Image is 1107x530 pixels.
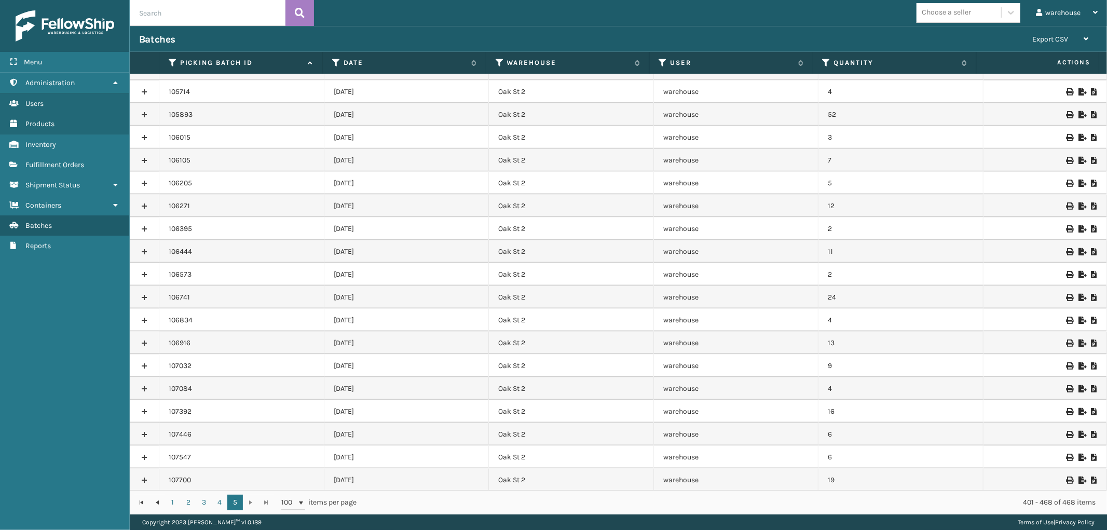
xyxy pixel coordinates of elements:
[1091,157,1097,164] i: Print Picklist
[1091,111,1097,118] i: Print Picklist
[1078,408,1085,415] i: Export to .xls
[196,495,212,510] a: 3
[1091,225,1097,233] i: Print Picklist
[489,355,654,377] td: Oak St 2
[227,495,243,510] a: 5
[25,221,52,230] span: Batches
[654,355,819,377] td: warehouse
[818,377,983,400] td: 4
[1078,271,1085,278] i: Export to .xls
[654,149,819,172] td: warehouse
[1091,431,1097,438] i: Print Picklist
[1078,202,1085,210] i: Export to .xls
[159,172,324,195] td: 106205
[159,80,324,103] td: 105714
[818,332,983,355] td: 13
[324,377,489,400] td: [DATE]
[165,495,181,510] a: 1
[654,446,819,469] td: warehouse
[142,514,262,530] p: Copyright 2023 [PERSON_NAME]™ v 1.0.189
[324,423,489,446] td: [DATE]
[654,218,819,240] td: warehouse
[1091,362,1097,370] i: Print Picklist
[671,58,793,67] label: User
[489,286,654,309] td: Oak St 2
[1078,477,1085,484] i: Export to .xls
[1066,362,1072,370] i: Print Picklist Labels
[159,400,324,423] td: 107392
[1066,385,1072,392] i: Print Picklist Labels
[159,377,324,400] td: 107084
[1078,248,1085,255] i: Export to .xls
[1018,514,1095,530] div: |
[818,195,983,218] td: 12
[1078,294,1085,301] i: Export to .xls
[818,286,983,309] td: 24
[489,149,654,172] td: Oak St 2
[1091,180,1097,187] i: Print Picklist
[24,58,42,66] span: Menu
[489,103,654,126] td: Oak St 2
[324,400,489,423] td: [DATE]
[818,126,983,149] td: 3
[654,126,819,149] td: warehouse
[25,241,51,250] span: Reports
[1091,202,1097,210] i: Print Picklist
[1066,271,1072,278] i: Print Picklist Labels
[180,58,303,67] label: Picking batch ID
[159,355,324,377] td: 107032
[1078,385,1085,392] i: Export to .xls
[1078,180,1085,187] i: Export to .xls
[159,286,324,309] td: 106741
[159,423,324,446] td: 107446
[818,240,983,263] td: 11
[818,218,983,240] td: 2
[1018,519,1054,526] a: Terms of Use
[489,240,654,263] td: Oak St 2
[818,423,983,446] td: 6
[1066,431,1072,438] i: Print Picklist Labels
[1091,454,1097,461] i: Print Picklist
[1078,134,1085,141] i: Export to .xls
[1091,88,1097,96] i: Print Picklist
[138,498,146,507] span: Go to the first page
[159,126,324,149] td: 106015
[1091,271,1097,278] i: Print Picklist
[489,218,654,240] td: Oak St 2
[1091,385,1097,392] i: Print Picklist
[489,469,654,492] td: Oak St 2
[1066,180,1072,187] i: Print Picklist Labels
[1091,248,1097,255] i: Print Picklist
[212,495,227,510] a: 4
[25,119,54,128] span: Products
[818,355,983,377] td: 9
[1055,519,1095,526] a: Privacy Policy
[1066,202,1072,210] i: Print Picklist Labels
[489,423,654,446] td: Oak St 2
[1066,248,1072,255] i: Print Picklist Labels
[1091,294,1097,301] i: Print Picklist
[324,149,489,172] td: [DATE]
[1091,134,1097,141] i: Print Picklist
[1032,35,1068,44] span: Export CSV
[344,58,466,67] label: Date
[654,80,819,103] td: warehouse
[324,218,489,240] td: [DATE]
[1078,157,1085,164] i: Export to .xls
[654,309,819,332] td: warehouse
[324,172,489,195] td: [DATE]
[1078,317,1085,324] i: Export to .xls
[489,172,654,195] td: Oak St 2
[489,332,654,355] td: Oak St 2
[818,172,983,195] td: 5
[159,195,324,218] td: 106271
[818,149,983,172] td: 7
[818,309,983,332] td: 4
[324,332,489,355] td: [DATE]
[324,469,489,492] td: [DATE]
[324,103,489,126] td: [DATE]
[818,446,983,469] td: 6
[654,172,819,195] td: warehouse
[489,80,654,103] td: Oak St 2
[818,80,983,103] td: 4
